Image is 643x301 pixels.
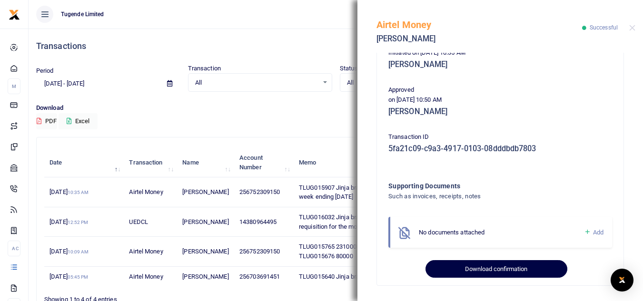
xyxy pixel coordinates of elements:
[49,188,89,195] span: [DATE]
[57,10,108,19] span: Tugende Limited
[8,241,20,256] li: Ac
[299,214,398,230] span: TLUG016032 Jinja branch electricity requisition for the month of [DATE]
[129,188,163,195] span: Airtel Money
[294,148,422,177] th: Memo: activate to sort column ascending
[425,260,567,278] button: Download confirmation
[239,273,280,280] span: 256703691451
[49,218,88,225] span: [DATE]
[68,274,89,280] small: 05:45 PM
[239,188,280,195] span: 256752309150
[9,10,20,18] a: logo-small logo-large logo-large
[611,269,633,291] div: Open Intercom Messenger
[234,148,294,177] th: Account Number: activate to sort column ascending
[388,95,612,105] p: on [DATE] 10:50 AM
[8,78,20,94] li: M
[593,229,603,236] span: Add
[36,103,635,113] p: Download
[129,273,163,280] span: Airtel Money
[49,273,88,280] span: [DATE]
[347,78,470,87] span: All
[629,25,635,31] button: Close
[9,9,20,20] img: logo-small
[388,107,612,117] h5: [PERSON_NAME]
[49,248,89,255] span: [DATE]
[177,148,234,177] th: Name: activate to sort column ascending
[299,273,413,280] span: TLUG015640 Jinja branch data requisition
[59,113,98,129] button: Excel
[129,218,148,225] span: UEDCL
[388,191,574,202] h4: Such as invoices, receipts, notes
[419,229,485,236] span: No documents attached
[388,60,612,69] h5: [PERSON_NAME]
[182,248,228,255] span: [PERSON_NAME]
[129,248,163,255] span: Airtel Money
[68,220,89,225] small: 12:52 PM
[590,24,618,31] span: Successful
[182,273,228,280] span: [PERSON_NAME]
[182,188,228,195] span: [PERSON_NAME]
[376,19,582,30] h5: Airtel Money
[36,41,635,51] h4: Transactions
[124,148,177,177] th: Transaction: activate to sort column ascending
[44,148,124,177] th: Date: activate to sort column descending
[388,144,612,154] h5: 5fa21c09-c9a3-4917-0103-08dddbdb7803
[299,243,415,260] span: TLUG015765 231000 TLUG015619 235000 TLUG015676 80000
[36,76,159,92] input: select period
[195,78,318,87] span: All
[584,227,603,238] a: Add
[299,184,409,201] span: TLUG015907 Jinja branch requisition for week ending [DATE]
[36,66,54,76] label: Period
[340,64,358,73] label: Status
[68,190,89,195] small: 10:35 AM
[182,218,228,225] span: [PERSON_NAME]
[68,249,89,254] small: 10:09 AM
[388,48,612,58] p: Initiated on [DATE] 10:35 AM
[388,181,574,191] h4: Supporting Documents
[36,113,57,129] button: PDF
[388,85,612,95] p: Approved
[388,132,612,142] p: Transaction ID
[239,218,277,225] span: 14380964495
[376,34,582,44] h5: [PERSON_NAME]
[188,64,221,73] label: Transaction
[239,248,280,255] span: 256752309150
